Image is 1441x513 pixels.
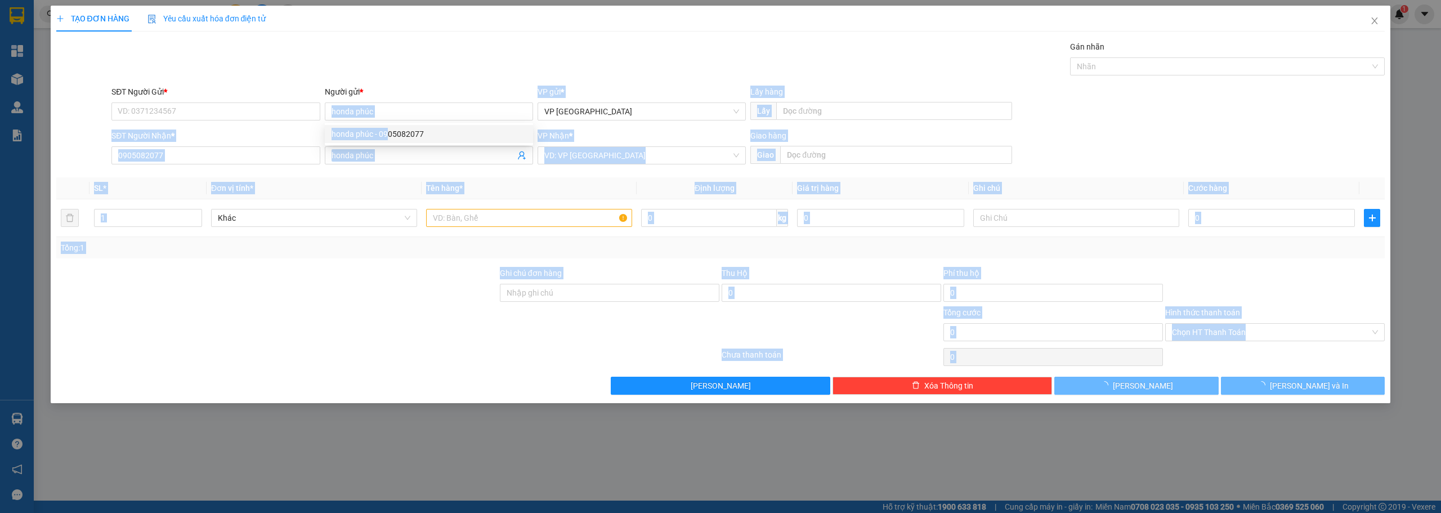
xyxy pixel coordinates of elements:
[111,86,320,98] div: SĐT Người Gửi
[1370,16,1379,25] span: close
[1359,6,1390,37] button: Close
[10,50,124,66] div: 0867030590
[426,209,632,227] input: VD: Bàn, Ghế
[1364,213,1380,222] span: plus
[1257,381,1270,389] span: loading
[147,15,156,24] img: icon
[147,14,266,23] span: Yêu cầu xuất hóa đơn điện tử
[797,184,839,193] span: Giá trị hàng
[776,102,1012,120] input: Dọc đường
[1100,381,1113,389] span: loading
[56,14,129,23] span: TẠO ĐƠN HÀNG
[611,377,830,395] button: [PERSON_NAME]
[218,209,410,226] span: Khác
[132,10,222,23] div: VP Cư Jút
[132,52,209,92] span: 30 nơ trang lơng
[691,380,751,392] span: [PERSON_NAME]
[538,131,569,140] span: VP Nhận
[833,377,1052,395] button: deleteXóa Thông tin
[750,146,780,164] span: Giao
[1070,42,1104,51] label: Gán nhãn
[1221,377,1385,395] button: [PERSON_NAME] và In
[538,86,746,98] div: VP gửi
[517,151,526,160] span: user-add
[912,381,920,390] span: delete
[10,11,27,23] span: Gửi:
[969,177,1184,199] th: Ghi chú
[1165,308,1240,317] label: Hình thức thanh toán
[750,131,786,140] span: Giao hàng
[426,184,463,193] span: Tên hàng
[973,209,1179,227] input: Ghi Chú
[325,86,533,98] div: Người gửi
[332,128,526,140] div: honda phúc - 0905082077
[94,184,103,193] span: SL
[10,10,124,37] div: VP [GEOGRAPHIC_DATA]
[325,125,533,143] div: honda phúc - 0905082077
[780,146,1012,164] input: Dọc đường
[10,37,124,50] div: [PERSON_NAME]
[544,103,739,120] span: VP Sài Gòn
[1113,380,1173,392] span: [PERSON_NAME]
[56,15,64,23] span: plus
[797,209,964,227] input: 0
[111,130,320,142] div: SĐT Người Nhận
[1270,380,1349,392] span: [PERSON_NAME] và In
[750,102,776,120] span: Lấy
[943,267,1163,284] div: Phí thu hộ
[695,184,735,193] span: Định lượng
[1188,184,1227,193] span: Cước hàng
[720,349,942,368] div: Chưa thanh toán
[211,184,253,193] span: Đơn vị tính
[61,242,556,254] div: Tổng: 1
[132,37,222,52] div: 0867030590
[500,284,719,302] input: Ghi chú đơn hàng
[1054,377,1219,395] button: [PERSON_NAME]
[924,380,973,392] span: Xóa Thông tin
[132,23,222,37] div: [PERSON_NAME]
[132,11,159,23] span: Nhận:
[500,269,562,278] label: Ghi chú đơn hàng
[722,269,748,278] span: Thu Hộ
[132,59,148,70] span: DĐ:
[750,87,783,96] span: Lấy hàng
[777,209,788,227] span: kg
[61,209,79,227] button: delete
[943,308,981,317] span: Tổng cước
[1364,209,1380,227] button: plus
